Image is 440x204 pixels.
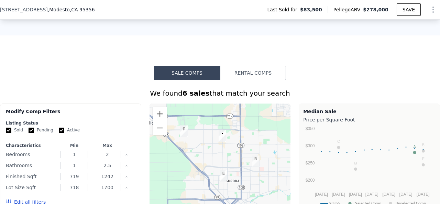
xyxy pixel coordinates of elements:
label: Active [59,127,80,133]
button: Clear [125,175,128,178]
div: Price per Square Foot [303,115,436,125]
text: [DATE] [315,192,328,197]
div: Bedrooms [6,150,56,159]
div: 3921 Dale Rd Apt D [177,122,190,140]
button: Zoom out [153,121,167,135]
button: Clear [125,186,128,189]
button: SAVE [397,3,421,16]
text: $300 [306,143,315,148]
text: E [354,161,357,165]
div: 1177 Norwegian Ave Apt 27 [249,153,262,170]
div: 3701 Colonial Dr # 7 [216,127,229,144]
div: Min [59,143,89,148]
div: Listing Status [6,120,135,126]
span: , CA 95356 [70,7,95,12]
span: Pellego ARV [333,6,363,13]
input: Sold [6,128,11,133]
label: Pending [29,127,53,133]
text: C [337,139,340,143]
input: Active [59,128,64,133]
button: Show Options [426,3,440,17]
div: Finished Sqft [6,172,56,181]
button: Zoom in [153,107,167,121]
span: $278,000 [363,7,388,12]
span: , Modesto [48,6,95,13]
button: Rental Comps [220,66,286,80]
text: $250 [306,161,315,165]
div: Modify Comp Filters [6,108,135,120]
text: $200 [306,178,315,183]
text: A [414,144,416,149]
div: Lot Size Sqft [6,183,56,192]
button: Clear [125,153,128,156]
text: [DATE] [365,192,378,197]
text: B [422,143,425,147]
text: [DATE] [417,192,430,197]
label: Sold [6,127,23,133]
text: [DATE] [383,192,396,197]
span: Last Sold for [267,6,300,13]
text: F [422,157,425,161]
text: [DATE] [399,192,412,197]
button: Clear [125,164,128,167]
div: Characteristics [6,143,56,148]
div: Max [92,143,122,148]
text: $350 [306,126,315,131]
input: Pending [29,128,34,133]
span: $83,500 [300,6,322,13]
div: 3933 Dale Rd Apt B [177,123,190,140]
text: [DATE] [332,192,345,197]
strong: 6 sales [183,89,210,97]
div: Median Sale [303,108,436,115]
div: 1240 W Roseburg Ave Apt F [217,167,230,184]
div: Bathrooms [6,161,56,170]
text: [DATE] [349,192,362,197]
button: Sale Comps [154,66,220,80]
